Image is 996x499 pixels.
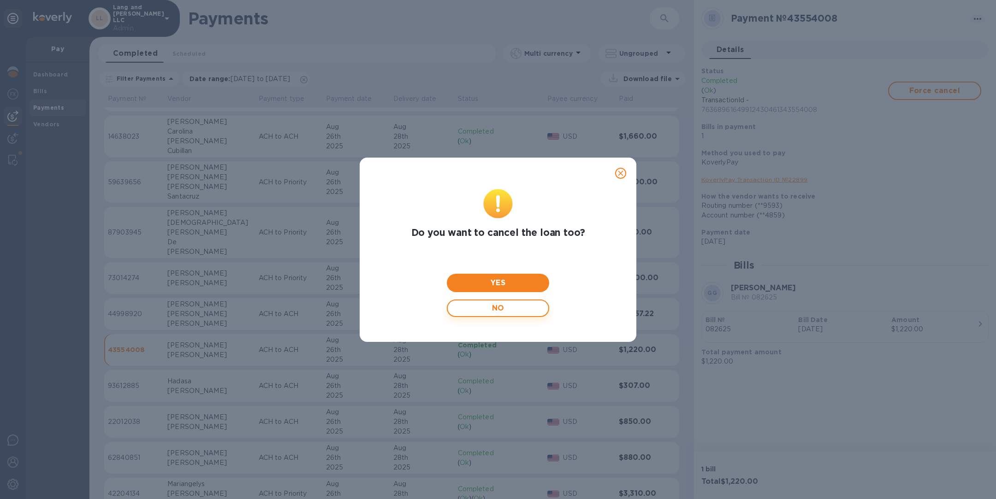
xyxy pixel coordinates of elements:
[368,227,628,238] h2: Do you want to cancel the loan too?
[447,299,549,317] button: NO
[455,299,541,317] span: NO
[447,274,549,292] button: YES
[610,162,632,184] button: close
[454,277,542,288] span: YES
